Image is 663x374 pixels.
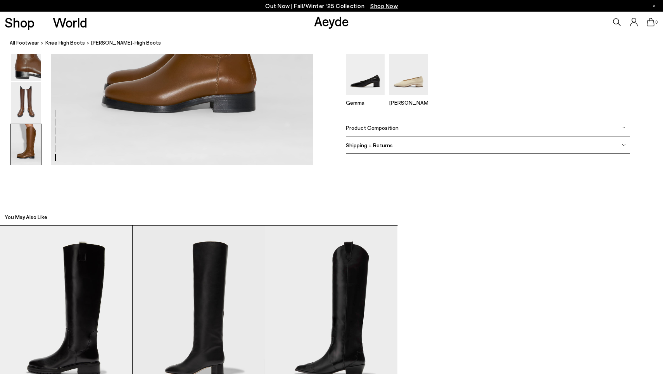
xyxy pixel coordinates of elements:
a: Gemma Block Heel Pumps Gemma [346,90,385,106]
p: Gemma [346,99,385,106]
h2: You May Also Like [5,213,47,221]
a: knee high boots [45,39,85,47]
span: Shipping + Returns [346,141,393,148]
span: Navigate to /collections/new-in [370,2,398,9]
p: [PERSON_NAME] [389,99,428,106]
a: 0 [647,18,654,26]
img: Hector Knee-High Boots - Image 6 [11,124,41,165]
nav: breadcrumb [10,33,663,54]
img: Gemma Block Heel Pumps [346,43,385,95]
a: Aeyde [314,13,349,29]
img: Delia Low-Heeled Ballet Pumps [389,43,428,95]
span: knee high boots [45,40,85,46]
img: Hector Knee-High Boots - Image 4 [11,40,41,81]
p: Out Now | Fall/Winter ‘25 Collection [265,1,398,11]
span: [PERSON_NAME]-High Boots [91,39,161,47]
img: svg%3E [622,126,626,129]
span: Product Composition [346,124,399,131]
span: 0 [654,20,658,24]
a: Shop [5,16,35,29]
a: Delia Low-Heeled Ballet Pumps [PERSON_NAME] [389,90,428,106]
img: Hector Knee-High Boots - Image 5 [11,82,41,123]
a: World [53,16,87,29]
img: svg%3E [622,143,626,147]
a: All Footwear [10,39,39,47]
